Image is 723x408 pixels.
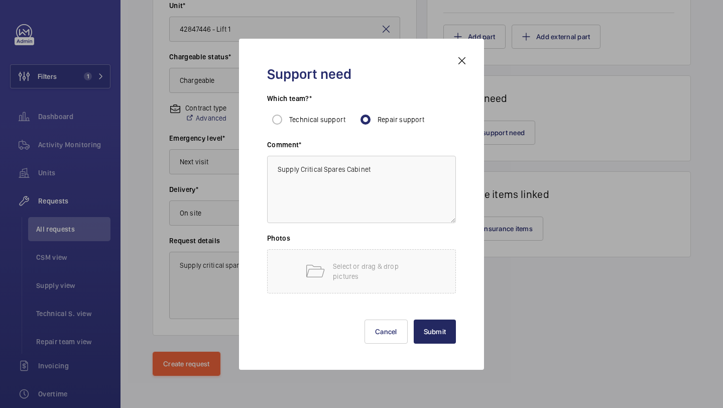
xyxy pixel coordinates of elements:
button: Submit [414,320,456,344]
h3: Photos [267,233,456,249]
span: Technical support [289,116,345,124]
h2: Support need [267,65,456,83]
p: Select or drag & drop pictures [333,261,418,281]
button: Cancel [365,320,408,344]
span: Repair support [378,116,425,124]
h3: Which team?* [267,93,456,110]
h3: Comment* [267,140,456,156]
